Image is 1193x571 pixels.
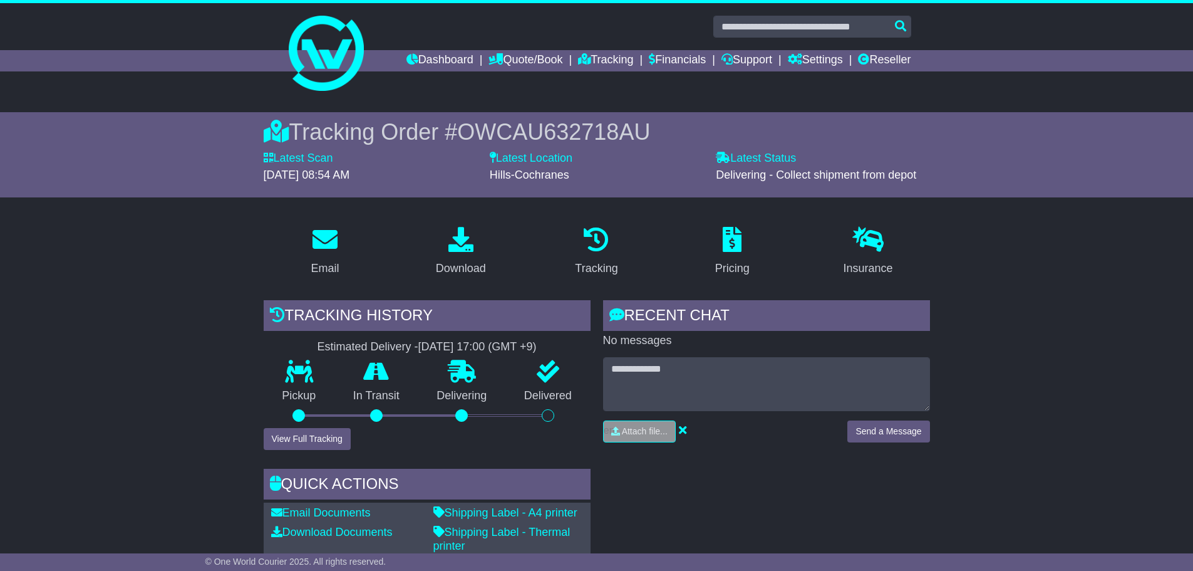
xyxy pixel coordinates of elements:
div: [DATE] 17:00 (GMT +9) [418,340,537,354]
div: Tracking [575,260,617,277]
a: Insurance [835,223,901,281]
label: Latest Scan [264,152,333,165]
p: Delivered [505,389,591,403]
button: Send a Message [847,421,929,443]
a: Settings [788,50,843,71]
a: Shipping Label - A4 printer [433,506,577,519]
div: Insurance [844,260,893,277]
div: Quick Actions [264,469,591,503]
div: Download [436,260,486,277]
div: Tracking Order # [264,118,930,145]
div: Estimated Delivery - [264,340,591,354]
span: [DATE] 08:54 AM [264,169,350,181]
a: Tracking [567,223,626,281]
label: Latest Location [490,152,572,165]
a: Download [428,223,494,281]
label: Latest Status [716,152,796,165]
a: Email [302,223,347,281]
span: OWCAU632718AU [457,119,650,145]
div: Email [311,260,339,277]
a: Email Documents [271,506,371,519]
a: Quote/Book [488,50,562,71]
span: Hills-Cochranes [490,169,569,181]
a: Shipping Label - Thermal printer [433,526,571,552]
a: Support [721,50,772,71]
a: Reseller [858,50,911,71]
a: Dashboard [406,50,473,71]
p: In Transit [334,389,418,403]
a: Download Documents [271,526,393,538]
span: Delivering - Collect shipment from depot [716,169,916,181]
a: Pricing [707,223,758,281]
div: Pricing [715,260,750,277]
a: Financials [649,50,706,71]
p: Pickup [264,389,335,403]
a: Tracking [578,50,633,71]
p: No messages [603,334,930,348]
button: View Full Tracking [264,428,351,450]
p: Delivering [418,389,506,403]
span: © One World Courier 2025. All rights reserved. [205,557,386,567]
div: RECENT CHAT [603,300,930,334]
div: Tracking history [264,300,591,334]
